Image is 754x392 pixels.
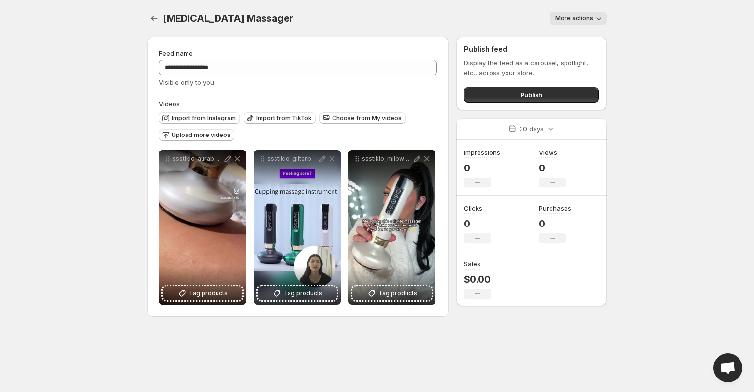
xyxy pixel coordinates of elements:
a: Open chat [713,353,742,382]
button: Publish [464,87,599,103]
button: Settings [147,12,161,25]
p: 30 days [519,124,544,134]
h3: Views [539,148,557,157]
button: Upload more videos [159,129,234,141]
span: Publish [521,90,542,100]
h3: Clicks [464,203,482,213]
button: Tag products [163,286,242,300]
p: 0 [539,162,566,174]
p: ssstikio_gliterbenefit_1745351208999 [267,155,318,163]
span: More actions [555,15,593,22]
span: Import from TikTok [256,114,312,122]
button: Choose from My videos [319,112,406,124]
span: Tag products [189,288,228,298]
button: More actions [550,12,607,25]
span: Feed name [159,49,193,57]
span: Choose from My videos [332,114,402,122]
p: $0.00 [464,273,491,285]
button: Import from TikTok [244,112,316,124]
button: Tag products [258,286,337,300]
h3: Purchases [539,203,571,213]
p: 0 [464,162,500,174]
span: [MEDICAL_DATA] Massager [163,13,293,24]
span: Import from Instagram [172,114,236,122]
h3: Sales [464,259,480,269]
p: Display the feed as a carousel, spotlight, etc., across your store. [464,58,599,77]
span: Videos [159,100,180,107]
div: ssstikio_gliterbenefit_1745351208999Tag products [254,150,341,305]
button: Import from Instagram [159,112,240,124]
span: Tag products [378,288,417,298]
h2: Publish feed [464,45,599,54]
p: ssstikio_aurabeauty_md1_1745351228258 [173,155,223,163]
div: ssstikio_aurabeauty_md1_1745351228258Tag products [159,150,246,305]
span: Visible only to you. [159,78,216,86]
p: 0 [539,218,571,229]
h3: Impressions [464,148,500,157]
span: Tag products [284,288,322,298]
p: 0 [464,218,491,229]
div: ssstikio_milowus_1745351260393Tag products [348,150,435,305]
button: Tag products [352,286,432,300]
span: Upload more videos [172,131,231,139]
p: ssstikio_milowus_1745351260393 [362,155,412,163]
